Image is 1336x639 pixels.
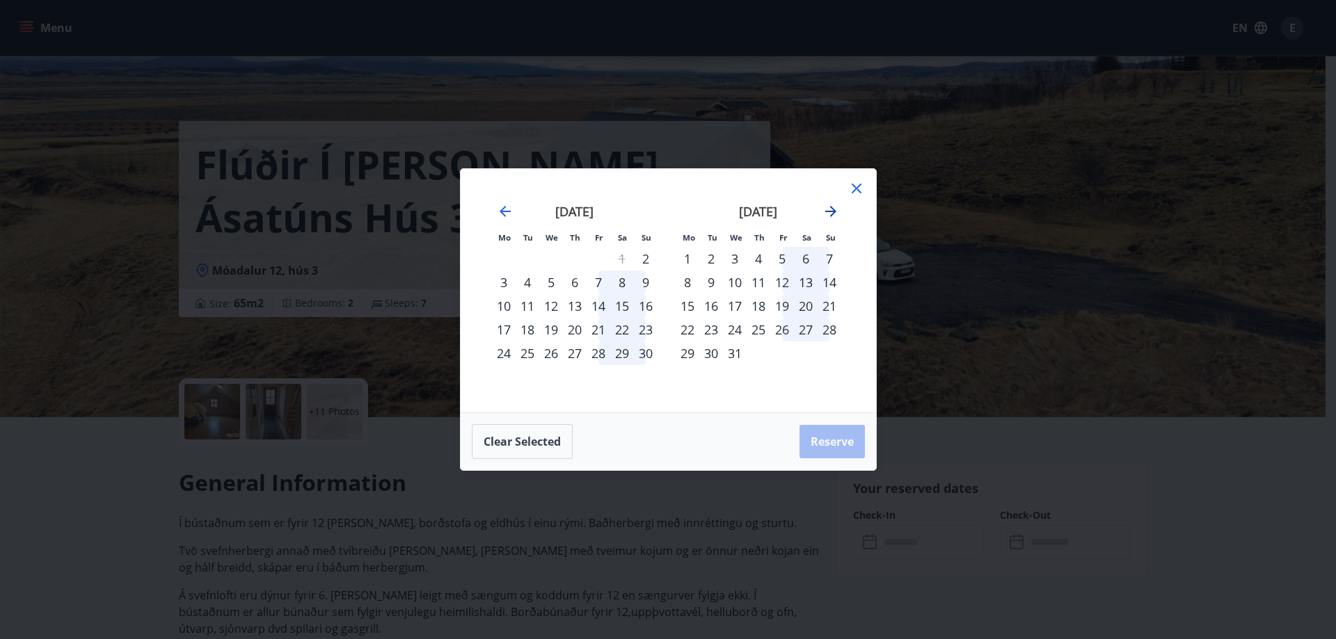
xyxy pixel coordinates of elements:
[618,232,627,243] small: Sa
[676,294,699,318] td: Choose Monday, December 15, 2025 as your check-in date. It’s available.
[699,318,723,341] div: 23
[723,247,747,270] div: 3
[492,318,516,341] div: 17
[747,270,770,294] td: Choose Thursday, December 11, 2025 as your check-in date. It’s available.
[539,294,563,318] td: Choose Wednesday, November 12, 2025 as your check-in date. It’s available.
[699,294,723,318] td: Choose Tuesday, December 16, 2025 as your check-in date. It’s available.
[723,270,747,294] div: 10
[610,270,634,294] div: 8
[739,203,777,220] strong: [DATE]
[516,270,539,294] div: 4
[747,247,770,270] td: Choose Thursday, December 4, 2025 as your check-in date. It’s available.
[595,232,603,243] small: Fr
[539,294,563,318] div: 12
[634,341,658,365] div: 30
[492,341,516,365] div: 24
[555,203,594,220] strong: [DATE]
[770,318,794,341] div: 26
[563,318,587,341] div: 20
[563,318,587,341] td: Choose Thursday, November 20, 2025 as your check-in date. It’s available.
[818,270,841,294] td: Choose Sunday, December 14, 2025 as your check-in date. It’s available.
[539,341,563,365] td: Choose Wednesday, November 26, 2025 as your check-in date. It’s available.
[634,341,658,365] td: Choose Sunday, November 30, 2025 as your check-in date. It’s available.
[634,318,658,341] td: Choose Sunday, November 23, 2025 as your check-in date. It’s available.
[492,294,516,318] td: Choose Monday, November 10, 2025 as your check-in date. It’s available.
[539,318,563,341] div: 19
[683,232,695,243] small: Mo
[523,232,533,243] small: Tu
[794,294,818,318] div: 20
[818,294,841,318] td: Choose Sunday, December 21, 2025 as your check-in date. It’s available.
[794,318,818,341] td: Choose Saturday, December 27, 2025 as your check-in date. It’s available.
[747,318,770,341] div: 25
[747,294,770,318] td: Choose Thursday, December 18, 2025 as your check-in date. It’s available.
[516,341,539,365] td: Choose Tuesday, November 25, 2025 as your check-in date. It’s available.
[770,270,794,294] div: 12
[770,294,794,318] div: 19
[699,341,723,365] td: Choose Tuesday, December 30, 2025 as your check-in date. It’s available.
[747,270,770,294] div: 11
[818,247,841,270] div: 7
[610,294,634,318] div: 15
[794,294,818,318] td: Choose Saturday, December 20, 2025 as your check-in date. It’s available.
[770,247,794,270] div: 5
[642,232,651,243] small: Su
[539,318,563,341] td: Choose Wednesday, November 19, 2025 as your check-in date. It’s available.
[723,341,747,365] div: 31
[497,203,514,220] div: Move backward to switch to the previous month.
[610,318,634,341] div: 22
[587,318,610,341] td: Choose Friday, November 21, 2025 as your check-in date. It’s available.
[770,247,794,270] td: Choose Friday, December 5, 2025 as your check-in date. It’s available.
[676,270,699,294] div: 8
[676,247,699,270] div: 1
[539,341,563,365] div: 26
[818,247,841,270] td: Choose Sunday, December 7, 2025 as your check-in date. It’s available.
[723,270,747,294] td: Choose Wednesday, December 10, 2025 as your check-in date. It’s available.
[699,270,723,294] td: Choose Tuesday, December 9, 2025 as your check-in date. It’s available.
[610,318,634,341] td: Choose Saturday, November 22, 2025 as your check-in date. It’s available.
[730,232,742,243] small: We
[699,294,723,318] div: 16
[699,318,723,341] td: Choose Tuesday, December 23, 2025 as your check-in date. It’s available.
[610,270,634,294] td: Choose Saturday, November 8, 2025 as your check-in date. It’s available.
[818,294,841,318] div: 21
[699,270,723,294] div: 9
[699,341,723,365] div: 30
[546,232,558,243] small: We
[477,186,859,396] div: Calendar
[563,294,587,318] td: Choose Thursday, November 13, 2025 as your check-in date. It’s available.
[492,318,516,341] td: Choose Monday, November 17, 2025 as your check-in date. It’s available.
[610,341,634,365] div: 29
[818,270,841,294] div: 14
[822,203,839,220] div: Move forward to switch to the next month.
[492,270,516,294] div: 3
[516,270,539,294] td: Choose Tuesday, November 4, 2025 as your check-in date. It’s available.
[794,318,818,341] div: 27
[699,247,723,270] div: 2
[676,341,699,365] td: Choose Monday, December 29, 2025 as your check-in date. It’s available.
[794,247,818,270] td: Choose Saturday, December 6, 2025 as your check-in date. It’s available.
[516,341,539,365] div: 25
[516,318,539,341] td: Choose Tuesday, November 18, 2025 as your check-in date. It’s available.
[747,294,770,318] div: 18
[770,270,794,294] td: Choose Friday, December 12, 2025 as your check-in date. It’s available.
[826,232,836,243] small: Su
[747,247,770,270] div: 4
[587,318,610,341] div: 21
[563,341,587,365] td: Choose Thursday, November 27, 2025 as your check-in date. It’s available.
[563,270,587,294] div: 6
[587,341,610,365] td: Choose Friday, November 28, 2025 as your check-in date. It’s available.
[676,270,699,294] td: Choose Monday, December 8, 2025 as your check-in date. It’s available.
[492,341,516,365] td: Choose Monday, November 24, 2025 as your check-in date. It’s available.
[563,294,587,318] div: 13
[747,318,770,341] td: Choose Thursday, December 25, 2025 as your check-in date. It’s available.
[818,318,841,341] td: Choose Sunday, December 28, 2025 as your check-in date. It’s available.
[634,270,658,294] div: 9
[818,318,841,341] div: 28
[563,270,587,294] td: Choose Thursday, November 6, 2025 as your check-in date. It’s available.
[498,232,511,243] small: Mo
[676,294,699,318] div: 15
[676,341,699,365] div: 29
[610,341,634,365] td: Choose Saturday, November 29, 2025 as your check-in date. It’s available.
[610,294,634,318] td: Choose Saturday, November 15, 2025 as your check-in date. It’s available.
